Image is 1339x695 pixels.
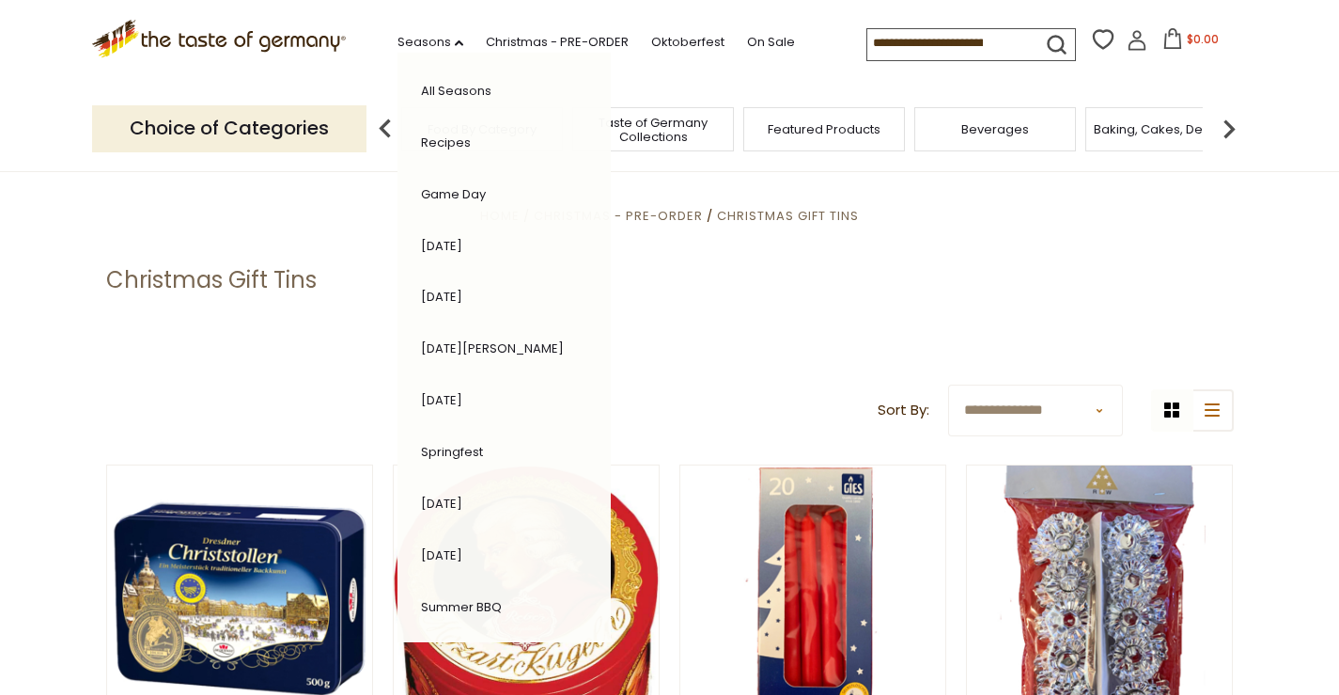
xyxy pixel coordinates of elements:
a: Beverages [961,122,1029,136]
a: [DATE] [421,391,462,409]
a: Christmas - PRE-ORDER [486,32,629,53]
a: [DATE] [421,237,462,255]
p: Choice of Categories [92,105,366,151]
a: [DATE] [421,288,462,306]
img: previous arrow [366,110,404,148]
span: $0.00 [1187,31,1219,47]
a: Taste of Germany Collections [578,116,728,144]
a: Game Day [421,185,486,203]
a: Baking, Cakes, Desserts [1094,122,1239,136]
a: Recipes [421,134,471,151]
a: Springfest [421,443,483,461]
a: [DATE] [421,546,462,564]
a: Christmas Gift Tins [717,207,859,225]
a: Seasons [397,32,463,53]
label: Sort By: [878,399,929,422]
a: All Seasons [421,82,491,100]
button: $0.00 [1151,28,1231,56]
a: Oktoberfest [651,32,724,53]
a: On Sale [747,32,795,53]
a: Summer BBQ [421,598,502,616]
img: next arrow [1210,110,1248,148]
a: [DATE][PERSON_NAME] [421,340,564,357]
a: Featured Products [768,122,880,136]
a: Christmas - PRE-ORDER [534,207,703,225]
a: [DATE] [421,495,462,513]
h1: Christmas Gift Tins [106,266,317,294]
